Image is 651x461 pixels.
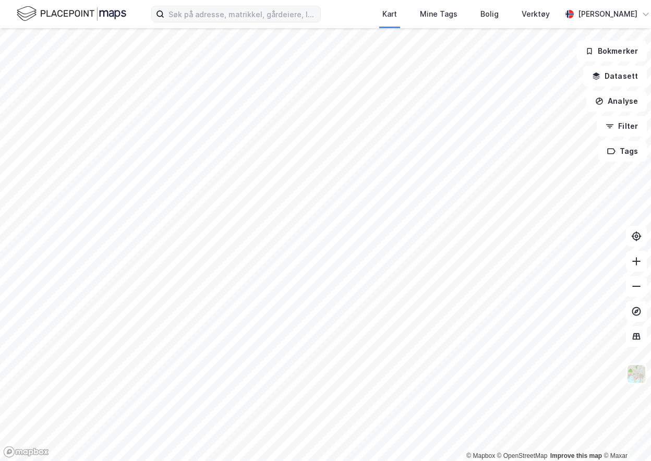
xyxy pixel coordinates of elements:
[626,364,646,384] img: Z
[578,8,637,20] div: [PERSON_NAME]
[522,8,550,20] div: Verktøy
[599,411,651,461] div: Kontrollprogram for chat
[597,116,647,137] button: Filter
[480,8,499,20] div: Bolig
[550,452,602,459] a: Improve this map
[420,8,457,20] div: Mine Tags
[576,41,647,62] button: Bokmerker
[382,8,397,20] div: Kart
[586,91,647,112] button: Analyse
[466,452,495,459] a: Mapbox
[599,411,651,461] iframe: Chat Widget
[583,66,647,87] button: Datasett
[164,6,320,22] input: Søk på adresse, matrikkel, gårdeiere, leietakere eller personer
[3,446,49,458] a: Mapbox homepage
[17,5,126,23] img: logo.f888ab2527a4732fd821a326f86c7f29.svg
[497,452,548,459] a: OpenStreetMap
[598,141,647,162] button: Tags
